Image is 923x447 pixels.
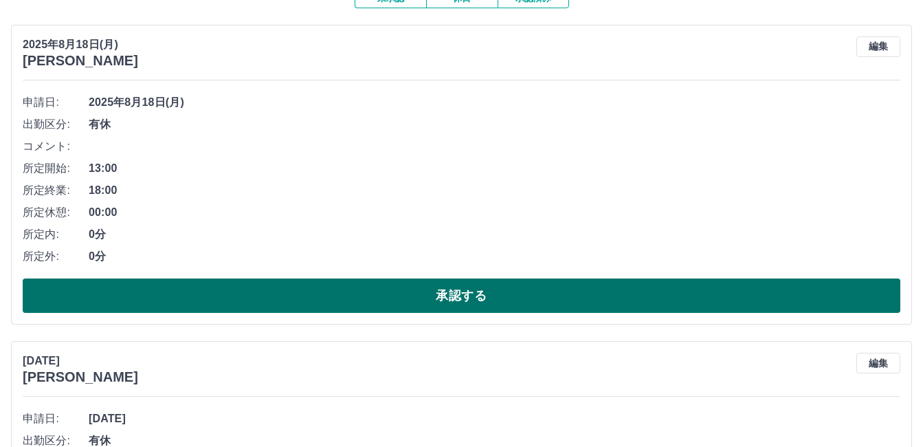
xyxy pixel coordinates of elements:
[23,226,89,243] span: 所定内:
[23,279,900,313] button: 承認する
[89,182,900,199] span: 18:00
[23,116,89,133] span: 出勤区分:
[23,248,89,265] span: 所定外:
[856,353,900,373] button: 編集
[23,182,89,199] span: 所定終業:
[23,369,138,385] h3: [PERSON_NAME]
[23,138,89,155] span: コメント:
[23,204,89,221] span: 所定休憩:
[89,248,900,265] span: 0分
[23,160,89,177] span: 所定開始:
[23,353,138,369] p: [DATE]
[89,411,900,427] span: [DATE]
[89,204,900,221] span: 00:00
[89,226,900,243] span: 0分
[89,94,900,111] span: 2025年8月18日(月)
[89,160,900,177] span: 13:00
[23,36,138,53] p: 2025年8月18日(月)
[23,53,138,69] h3: [PERSON_NAME]
[89,116,900,133] span: 有休
[856,36,900,57] button: 編集
[23,94,89,111] span: 申請日:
